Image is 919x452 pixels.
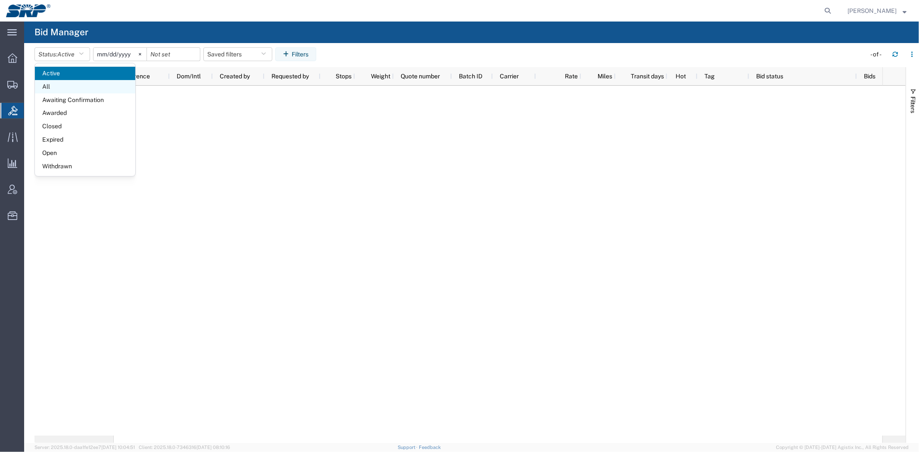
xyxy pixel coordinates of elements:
span: Withdrawn [35,160,135,173]
h4: Bid Manager [34,22,88,43]
span: Active [35,67,135,80]
span: Dom/Intl [177,73,201,80]
span: Filters [910,96,916,113]
span: Awarded [35,106,135,120]
span: Copyright © [DATE]-[DATE] Agistix Inc., All Rights Reserved [776,444,909,451]
span: Closed [35,120,135,133]
span: Tag [704,73,715,80]
span: [DATE] 10:04:51 [101,445,135,450]
span: Quote number [401,73,440,80]
span: Marissa Camacho [847,6,897,15]
input: Not set [93,48,146,61]
input: Not set [147,48,200,61]
button: Status:Active [34,47,90,61]
span: Created by [220,73,250,80]
span: Miles [588,73,612,80]
span: Expired [35,133,135,146]
img: logo [6,4,50,17]
button: Filters [275,47,316,61]
span: Client: 2025.18.0-7346316 [139,445,230,450]
button: [PERSON_NAME] [847,6,907,16]
span: Rate [543,73,578,80]
span: Weight [362,73,390,80]
a: Feedback [419,445,441,450]
span: Stops [327,73,352,80]
span: Awaiting Confirmation [35,93,135,107]
span: Carrier [500,73,519,80]
span: Requested by [271,73,309,80]
button: Saved filters [203,47,272,61]
span: Bid status [756,73,783,80]
span: All [35,80,135,93]
span: Transit days [623,73,664,80]
span: Active [57,51,75,58]
span: Open [35,146,135,160]
span: [DATE] 08:10:16 [196,445,230,450]
div: - of - [870,50,885,59]
span: Server: 2025.18.0-daa1fe12ee7 [34,445,135,450]
span: Batch ID [459,73,483,80]
a: Support [398,445,419,450]
span: Bids [864,73,875,80]
span: Hot [676,73,686,80]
